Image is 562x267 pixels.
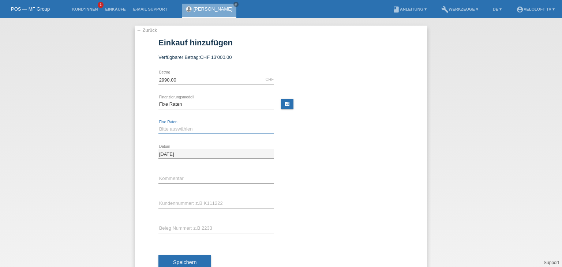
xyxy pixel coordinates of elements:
a: [PERSON_NAME] [194,6,233,12]
a: account_circleVeloLoft TV ▾ [513,7,558,11]
a: Einkäufe [101,7,129,11]
span: 1 [98,2,104,8]
a: POS — MF Group [11,6,50,12]
a: buildWerkzeuge ▾ [438,7,482,11]
a: ← Zurück [136,27,157,33]
i: book [393,6,400,13]
a: DE ▾ [489,7,505,11]
div: CHF [265,77,274,82]
a: calculate [281,99,293,109]
span: CHF 13'000.00 [200,54,232,60]
i: calculate [284,101,290,107]
i: build [441,6,449,13]
i: close [234,3,238,6]
a: bookAnleitung ▾ [389,7,430,11]
span: Speichern [173,259,196,265]
h1: Einkauf hinzufügen [158,38,404,47]
a: close [233,2,239,7]
a: E-Mail Support [130,7,171,11]
a: Support [544,260,559,265]
i: account_circle [516,6,524,13]
div: Verfügbarer Betrag: [158,54,404,60]
a: Kund*innen [68,7,101,11]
